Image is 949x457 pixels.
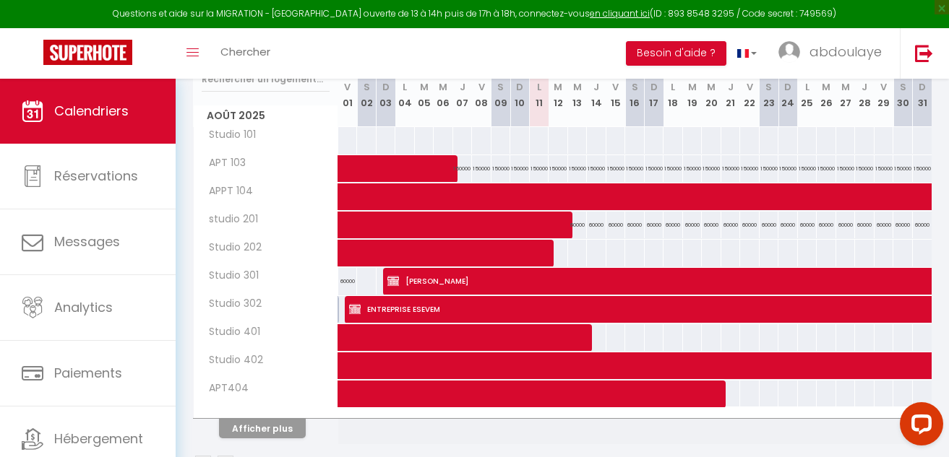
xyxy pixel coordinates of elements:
[919,80,926,94] abbr: D
[54,430,143,448] span: Hébergement
[836,155,856,182] div: 150000
[472,63,491,127] th: 08
[54,364,122,382] span: Paiements
[760,155,779,182] div: 150000
[587,63,606,127] th: 14
[875,155,894,182] div: 150000
[202,66,330,92] input: Rechercher un logement...
[434,63,453,127] th: 06
[875,63,894,127] th: 29
[805,80,810,94] abbr: L
[778,41,800,63] img: ...
[765,80,772,94] abbr: S
[747,80,753,94] abbr: V
[568,63,588,127] th: 13
[664,155,683,182] div: 150000
[194,105,338,126] span: Août 2025
[568,155,588,182] div: 150000
[196,183,257,199] span: APPT 104
[625,63,645,127] th: 16
[196,155,250,171] span: APT 103
[855,155,875,182] div: 150000
[54,167,138,185] span: Réservations
[707,80,716,94] abbr: M
[196,268,262,284] span: Studio 301
[554,80,562,94] abbr: M
[836,63,856,127] th: 27
[593,80,599,94] abbr: J
[54,232,120,251] span: Messages
[196,352,267,368] span: Studio 402
[721,155,741,182] div: 150000
[549,155,568,182] div: 150000
[587,155,606,182] div: 150000
[625,155,645,182] div: 150000
[671,80,675,94] abbr: L
[357,63,377,127] th: 02
[880,80,887,94] abbr: V
[590,7,650,19] a: en cliquant ici
[728,80,734,94] abbr: J
[683,63,703,127] th: 19
[377,63,396,127] th: 03
[219,419,306,438] button: Afficher plus
[688,80,697,94] abbr: M
[913,155,932,182] div: 150000
[778,155,798,182] div: 150000
[364,80,370,94] abbr: S
[798,155,817,182] div: 150000
[702,155,721,182] div: 150000
[196,240,265,256] span: Studio 202
[516,80,523,94] abbr: D
[491,63,511,127] th: 09
[650,80,658,94] abbr: D
[632,80,638,94] abbr: S
[626,41,726,66] button: Besoin d'aide ?
[913,63,932,127] th: 31
[439,80,447,94] abbr: M
[210,28,281,79] a: Chercher
[798,212,817,238] div: 60000
[395,63,415,127] th: 04
[817,212,836,238] div: 60000
[530,63,549,127] th: 11
[778,212,798,238] div: 60000
[196,212,262,227] span: studio 201
[760,63,779,127] th: 23
[683,155,703,182] div: 150000
[510,63,530,127] th: 10
[497,80,504,94] abbr: S
[453,63,473,127] th: 07
[220,44,270,59] span: Chercher
[721,63,741,127] th: 21
[740,63,760,127] th: 22
[784,80,791,94] abbr: D
[888,396,949,457] iframe: LiveChat chat widget
[900,80,906,94] abbr: S
[420,80,429,94] abbr: M
[664,63,683,127] th: 18
[875,212,894,238] div: 60000
[537,80,541,94] abbr: L
[798,63,817,127] th: 25
[606,155,626,182] div: 150000
[196,127,259,143] span: Studio 101
[913,212,932,238] div: 60000
[645,155,664,182] div: 150000
[817,63,836,127] th: 26
[768,28,900,79] a: ... abdoulaye
[196,324,264,340] span: Studio 401
[855,63,875,127] th: 28
[403,80,407,94] abbr: L
[893,155,913,182] div: 150000
[645,63,664,127] th: 17
[196,296,265,312] span: Studio 302
[893,63,913,127] th: 30
[43,40,132,65] img: Super Booking
[478,80,485,94] abbr: V
[862,80,867,94] abbr: J
[606,63,626,127] th: 15
[822,80,830,94] abbr: M
[196,380,252,396] span: APT404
